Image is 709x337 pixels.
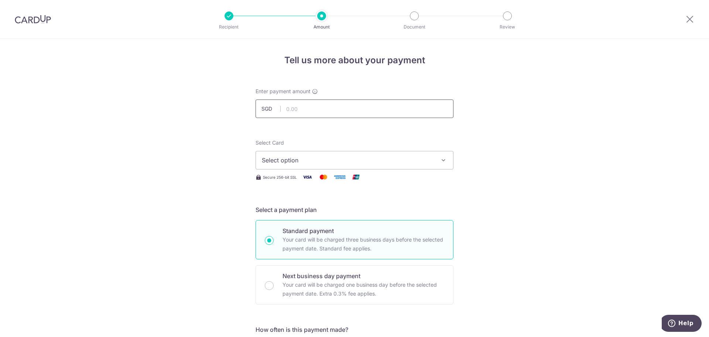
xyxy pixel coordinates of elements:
img: Mastercard [316,172,331,182]
p: Your card will be charged one business day before the selected payment date. Extra 0.3% fee applies. [282,280,444,298]
p: Document [387,23,442,31]
img: CardUp [15,15,51,24]
iframe: Opens a widget where you can find more information [662,315,702,333]
h4: Tell us more about your payment [256,54,453,67]
p: Review [480,23,535,31]
p: Standard payment [282,226,444,235]
p: Your card will be charged three business days before the selected payment date. Standard fee appl... [282,235,444,253]
h5: How often is this payment made? [256,325,453,334]
input: 0.00 [256,100,453,118]
p: Amount [294,23,349,31]
span: translation missing: en.payables.payment_networks.credit_card.summary.labels.select_card [256,139,284,146]
p: Next business day payment [282,272,444,280]
span: SGD [261,105,281,112]
span: Enter payment amount [256,88,311,95]
img: Visa [300,172,315,182]
span: Select option [262,156,434,165]
img: Union Pay [349,172,363,182]
img: American Express [332,172,347,182]
h5: Select a payment plan [256,205,453,214]
p: Recipient [202,23,256,31]
span: Secure 256-bit SSL [263,174,297,180]
button: Select option [256,151,453,169]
